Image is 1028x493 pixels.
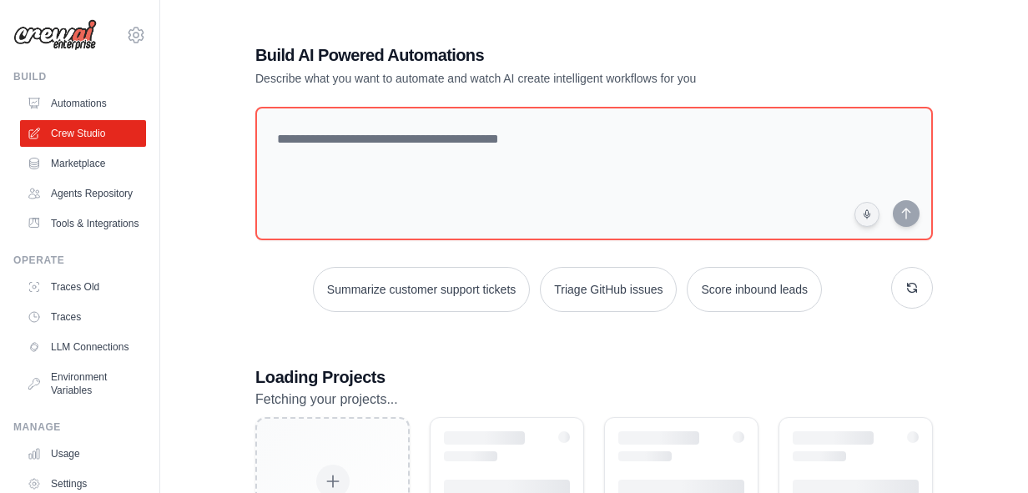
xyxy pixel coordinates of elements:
[20,364,146,404] a: Environment Variables
[313,267,530,312] button: Summarize customer support tickets
[20,304,146,330] a: Traces
[891,267,933,309] button: Get new suggestions
[13,19,97,51] img: Logo
[20,440,146,467] a: Usage
[20,120,146,147] a: Crew Studio
[20,274,146,300] a: Traces Old
[20,90,146,117] a: Automations
[687,267,822,312] button: Score inbound leads
[20,150,146,177] a: Marketplace
[13,420,146,434] div: Manage
[20,334,146,360] a: LLM Connections
[255,389,933,410] p: Fetching your projects...
[20,180,146,207] a: Agents Repository
[854,202,879,227] button: Click to speak your automation idea
[255,365,933,389] h3: Loading Projects
[20,210,146,237] a: Tools & Integrations
[13,254,146,267] div: Operate
[255,70,816,87] p: Describe what you want to automate and watch AI create intelligent workflows for you
[255,43,816,67] h1: Build AI Powered Automations
[540,267,677,312] button: Triage GitHub issues
[13,70,146,83] div: Build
